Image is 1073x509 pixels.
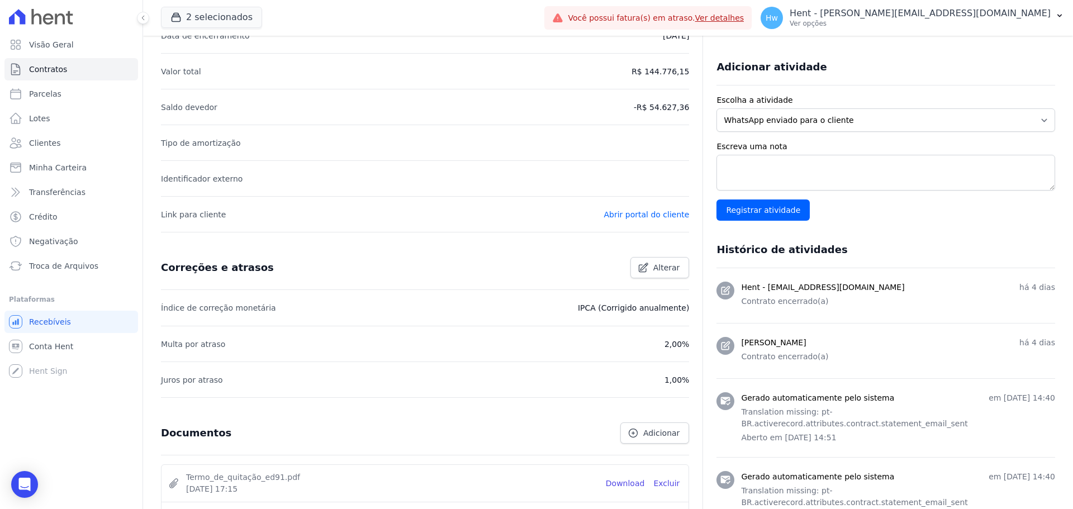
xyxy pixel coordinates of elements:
[29,113,50,124] span: Lotes
[989,392,1055,404] p: em [DATE] 14:40
[766,14,778,22] span: Hw
[741,485,1055,508] p: Translation missing: pt-BR.activerecord.attributes.contract.statement_email_sent
[568,12,744,24] span: Você possui fatura(s) em atraso.
[161,261,274,274] h3: Correções e atrasos
[4,34,138,56] a: Visão Geral
[606,478,645,489] a: Download
[4,107,138,130] a: Lotes
[29,88,61,99] span: Parcelas
[186,472,597,483] span: Termo_de_quitação_ed91.pdf
[716,94,1055,106] label: Escolha a atividade
[29,187,86,198] span: Transferências
[161,136,241,150] p: Tipo de amortização
[989,471,1055,483] p: em [DATE] 14:40
[161,101,217,114] p: Saldo devedor
[29,341,73,352] span: Conta Hent
[9,293,134,306] div: Plataformas
[4,156,138,179] a: Minha Carteira
[695,13,744,22] a: Ver detalhes
[161,426,231,440] h3: Documentos
[4,255,138,277] a: Troca de Arquivos
[741,406,1055,430] p: Translation missing: pt-BR.activerecord.attributes.contract.statement_email_sent
[4,83,138,105] a: Parcelas
[29,137,60,149] span: Clientes
[1019,282,1055,293] p: há 4 dias
[161,7,262,28] button: 2 selecionados
[4,181,138,203] a: Transferências
[741,296,1055,307] p: Contrato encerrado(a)
[161,172,243,185] p: Identificador externo
[716,199,810,221] input: Registrar atividade
[752,2,1073,34] button: Hw Hent - [PERSON_NAME][EMAIL_ADDRESS][DOMAIN_NAME] Ver opções
[653,478,680,489] a: Excluir
[632,65,689,78] p: R$ 144.776,15
[630,257,690,278] a: Alterar
[11,471,38,498] div: Open Intercom Messenger
[4,206,138,228] a: Crédito
[578,301,690,315] p: IPCA (Corrigido anualmente)
[741,282,904,293] h3: Hent - [EMAIL_ADDRESS][DOMAIN_NAME]
[664,373,689,387] p: 1,00%
[741,337,806,349] h3: [PERSON_NAME]
[790,8,1051,19] p: Hent - [PERSON_NAME][EMAIL_ADDRESS][DOMAIN_NAME]
[161,373,223,387] p: Juros por atraso
[741,392,894,404] h3: Gerado automaticamente pelo sistema
[643,427,680,439] span: Adicionar
[161,337,225,351] p: Multa por atraso
[1019,337,1055,349] p: há 4 dias
[29,39,74,50] span: Visão Geral
[653,262,680,273] span: Alterar
[664,337,689,351] p: 2,00%
[4,132,138,154] a: Clientes
[161,65,201,78] p: Valor total
[716,141,1055,153] label: Escreva uma nota
[4,335,138,358] a: Conta Hent
[4,311,138,333] a: Recebíveis
[4,230,138,253] a: Negativação
[741,432,1055,444] p: Aberto em [DATE] 14:51
[29,260,98,272] span: Troca de Arquivos
[716,60,827,74] h3: Adicionar atividade
[741,471,894,483] h3: Gerado automaticamente pelo sistema
[604,210,689,219] a: Abrir portal do cliente
[29,211,58,222] span: Crédito
[790,19,1051,28] p: Ver opções
[29,316,71,327] span: Recebíveis
[716,243,847,256] h3: Histórico de atividades
[634,101,689,114] p: -R$ 54.627,36
[186,483,597,495] span: [DATE] 17:15
[161,208,226,221] p: Link para cliente
[620,422,689,444] a: Adicionar
[741,351,1055,363] p: Contrato encerrado(a)
[29,64,67,75] span: Contratos
[29,236,78,247] span: Negativação
[29,162,87,173] span: Minha Carteira
[161,301,276,315] p: Índice de correção monetária
[4,58,138,80] a: Contratos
